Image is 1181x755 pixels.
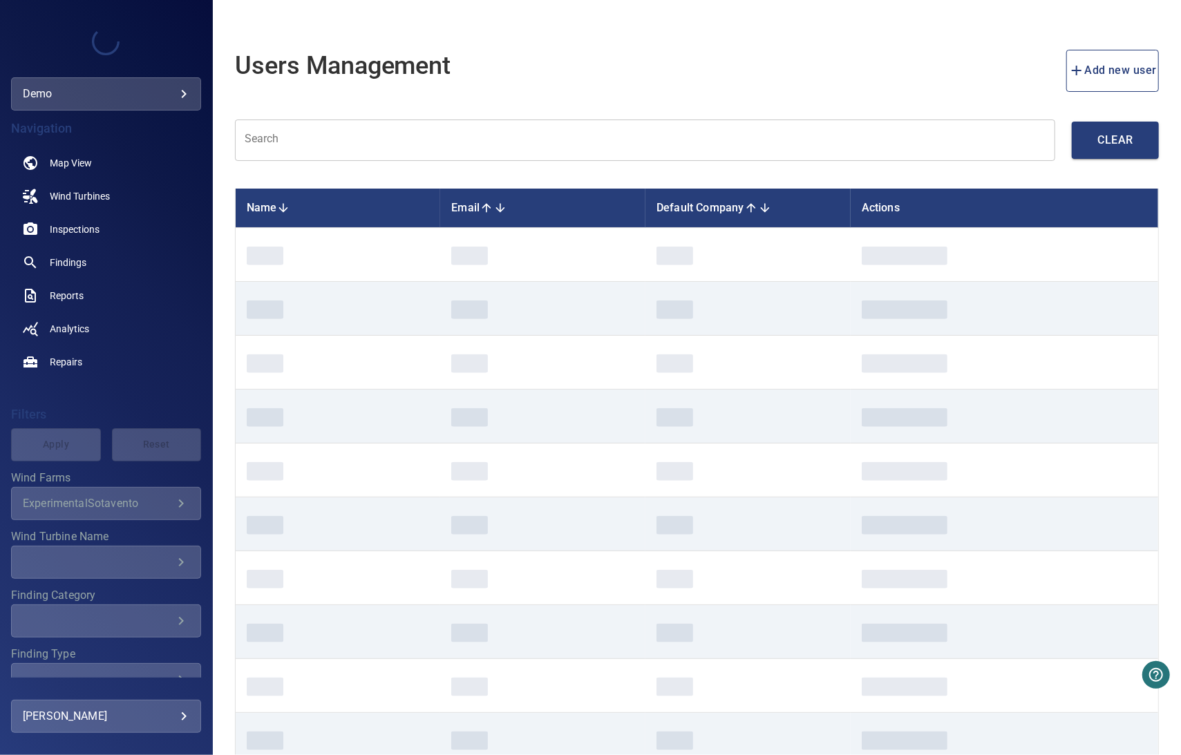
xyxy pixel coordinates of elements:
div: Actions [862,200,1147,216]
div: Name [247,200,430,216]
label: Finding Type [11,649,201,660]
a: repairs noActive [11,345,201,379]
th: Toggle SortBy [645,189,851,228]
span: Repairs [50,355,82,369]
a: analytics noActive [11,312,201,345]
a: findings noActive [11,246,201,279]
h4: Navigation [11,122,201,135]
h1: Users Management [235,52,451,80]
th: Toggle SortBy [236,189,441,228]
span: Add new user [1068,61,1158,80]
a: map noActive [11,146,201,180]
label: Finding Category [11,590,201,601]
th: Toggle SortBy [440,189,645,228]
div: ExperimentalSotavento [23,497,173,510]
span: Clear [1099,131,1131,150]
a: windturbines noActive [11,180,201,213]
span: Analytics [50,322,89,336]
button: Clear [1072,122,1159,159]
div: Email [451,200,634,216]
div: Finding Type [11,663,201,696]
div: Wind Farms [11,487,201,520]
div: demo [11,77,201,111]
span: Map View [50,156,92,170]
span: Wind Turbines [50,189,110,203]
label: Wind Turbine Name [11,531,201,542]
a: inspections noActive [11,213,201,246]
div: Finding Category [11,604,201,638]
span: Reports [50,289,84,303]
h4: Filters [11,408,201,421]
div: Wind Turbine Name [11,546,201,579]
div: [PERSON_NAME] [23,705,189,727]
div: Default Company [656,200,840,216]
label: Wind Farms [11,472,201,484]
span: Inspections [50,222,100,236]
span: Findings [50,256,86,269]
button: add new user [1066,50,1160,92]
div: demo [23,83,189,105]
a: reports noActive [11,279,201,312]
